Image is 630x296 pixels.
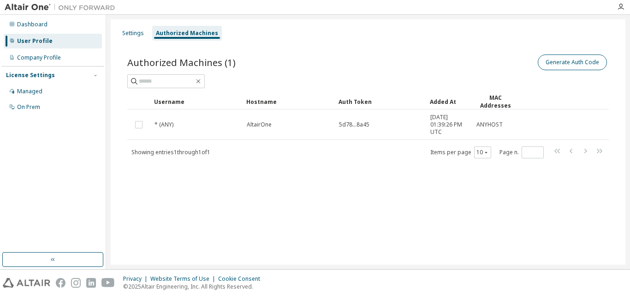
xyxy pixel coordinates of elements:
div: Settings [122,30,144,37]
div: Dashboard [17,21,48,28]
p: © 2025 Altair Engineering, Inc. All Rights Reserved. [123,283,266,290]
div: Privacy [123,275,150,283]
div: Auth Token [339,94,422,109]
span: Authorized Machines (1) [127,56,236,69]
div: MAC Addresses [476,94,515,109]
div: Added At [430,94,469,109]
div: On Prem [17,103,40,111]
div: Managed [17,88,42,95]
img: instagram.svg [71,278,81,288]
span: ANYHOST [476,121,503,128]
img: facebook.svg [56,278,65,288]
div: License Settings [6,72,55,79]
img: youtube.svg [101,278,115,288]
div: Website Terms of Use [150,275,218,283]
img: linkedin.svg [86,278,96,288]
div: Authorized Machines [156,30,218,37]
span: Showing entries 1 through 1 of 1 [131,148,210,156]
img: Altair One [5,3,120,12]
span: Page n. [499,146,544,158]
span: 5d78...8a45 [339,121,369,128]
button: 10 [476,149,489,156]
span: Items per page [430,146,491,158]
div: Company Profile [17,54,61,61]
div: User Profile [17,37,53,45]
button: Generate Auth Code [538,54,607,70]
div: Hostname [246,94,331,109]
span: [DATE] 01:39:26 PM UTC [430,114,468,136]
div: Cookie Consent [218,275,266,283]
div: Username [154,94,239,109]
span: * (ANY) [155,121,173,128]
span: AltairOne [247,121,272,128]
img: altair_logo.svg [3,278,50,288]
